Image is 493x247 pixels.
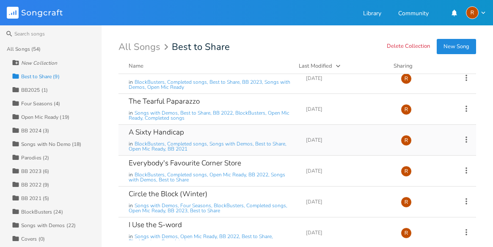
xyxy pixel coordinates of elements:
span: in [129,140,133,148]
div: [DATE] [306,76,391,81]
span: in [129,233,133,240]
div: Ray [401,104,412,115]
a: Community [398,11,429,18]
span: Best to Share [172,42,230,52]
div: BlockBusters (24) [21,209,63,214]
div: Circle the Block (Winter) [129,190,207,198]
div: BB 2021 (5) [21,196,49,201]
div: Sharing [394,62,444,70]
div: Everybody's Favourite Corner Store [129,159,241,167]
span: Songs with Demos, Open Mic Ready, BB 2022, Best to Share, BlockBusters, Completed songs [129,233,273,245]
div: All Songs (54) [7,47,41,52]
div: Last Modified [299,62,332,70]
span: in [129,79,133,86]
div: Songs with No Demo (18) [21,142,81,147]
div: BB 2022 (9) [21,182,49,187]
div: [DATE] [306,230,391,235]
div: Name [129,62,143,70]
div: A Lot of Likes When Baked or Fried [129,67,240,74]
div: Ray [466,6,479,19]
div: BB 2023 (6) [21,169,49,174]
div: Ray [401,197,412,208]
div: Covers (0) [21,236,45,242]
div: A Sixty Handicap [129,129,184,136]
span: Songs with Demos, Best to Share, BB 2022, BlockBusters, Open Mic Ready, Completed songs [129,110,289,122]
button: New Song [437,39,476,54]
span: in [129,202,133,209]
div: I Use the S-word [129,221,182,228]
span: BlockBusters, Completed songs, Open Mic Ready, BB 2022, Songs with Demos, Best to Share [129,171,285,184]
button: Delete Collection [387,43,430,50]
button: Last Modified [299,62,383,70]
div: Four Seasons (4) [21,101,61,106]
span: in [129,171,133,178]
div: Open Mic Ready (19) [21,115,69,120]
div: Ray [401,166,412,177]
button: Name [129,62,289,70]
span: in [129,110,133,117]
div: The Tearful Paparazzo [129,98,200,105]
span: Songs with Demos, Four Seasons, BlockBusters, Completed songs, Open Mic Ready, BB 2023, Best to S... [129,202,287,214]
div: New Collection [21,60,57,66]
div: Ray [401,135,412,146]
a: Library [363,11,381,18]
span: BlockBusters, Completed songs, Best to Share, BB 2023, Songs with Demos, Open Mic Ready [129,79,290,91]
span: BlockBusters, Completed songs, Songs with Demos, Best to Share, Open Mic Ready, BB 2021 [129,140,286,153]
button: R [466,6,486,19]
div: [DATE] [306,168,391,173]
div: [DATE] [306,199,391,204]
div: Ray [401,228,412,239]
div: Songs with Demos (22) [21,223,76,228]
div: All Songs [118,43,171,51]
div: Parodies (2) [21,155,49,160]
div: BB2025 (1) [21,88,48,93]
div: BB 2024 (3) [21,128,49,133]
div: [DATE] [306,107,391,112]
div: [DATE] [306,137,391,143]
div: Ray [401,73,412,84]
div: Best to Share (9) [21,74,60,79]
